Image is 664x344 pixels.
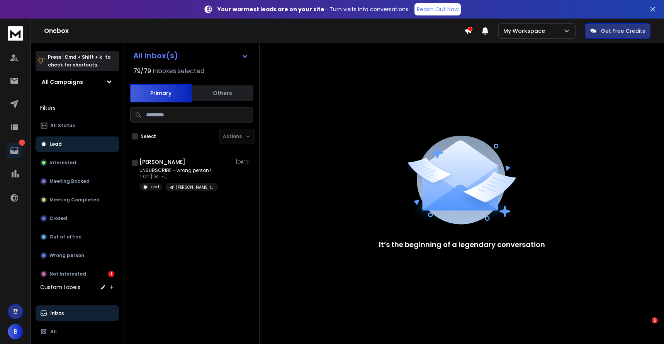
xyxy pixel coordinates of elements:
[153,66,204,76] h3: Inboxes selected
[36,305,119,321] button: Inbox
[503,27,548,35] p: My Workspace
[42,78,83,86] h1: All Campaigns
[149,184,159,190] p: Lead
[49,141,62,147] p: Lead
[36,74,119,90] button: All Campaigns
[36,266,119,282] button: Not Interested1
[36,174,119,189] button: Meeting Booked
[49,252,84,259] p: Wrong person
[49,160,76,166] p: Interested
[127,48,255,63] button: All Inbox(s)
[50,310,64,316] p: Inbox
[36,136,119,152] button: Lead
[49,271,86,277] p: Not Interested
[36,324,119,339] button: All
[36,229,119,245] button: Out of office
[44,26,464,36] h1: Onebox
[139,158,185,166] h1: [PERSON_NAME]
[236,159,253,165] p: [DATE]
[49,234,82,240] p: Out of office
[217,5,324,13] strong: Your warmest leads are on your site
[36,248,119,263] button: Wrong person
[49,215,67,221] p: Closed
[379,239,545,250] p: It’s the beginning of a legendary conversation
[36,118,119,133] button: All Status
[417,5,459,13] p: Reach Out Now
[49,178,90,184] p: Meeting Booked
[636,317,654,336] iframe: Intercom live chat
[50,329,57,335] p: All
[108,271,114,277] div: 1
[40,283,80,291] h3: Custom Labels
[36,102,119,113] h3: Filters
[8,26,23,41] img: logo
[36,192,119,208] button: Meeting Completed
[133,52,178,60] h1: All Inbox(s)
[63,53,103,61] span: Cmd + Shift + k
[139,174,218,180] p: > On [DATE],
[19,140,25,146] p: 1
[192,85,253,102] button: Others
[48,53,110,69] p: Press to check for shortcuts.
[176,184,213,190] p: [PERSON_NAME] 1800 TShirts - Email Opens Re-offer (07/16)
[414,3,461,15] a: Reach Out Now
[652,317,658,324] span: 1
[8,324,23,339] button: B
[36,211,119,226] button: Closed
[130,84,192,102] button: Primary
[7,143,22,158] a: 1
[50,123,75,129] p: All Status
[217,5,408,13] p: – Turn visits into conversations
[141,133,156,140] label: Select
[601,27,645,35] p: Get Free Credits
[139,167,218,174] p: UNSUBSCRIBE - wrong person !
[585,23,650,39] button: Get Free Credits
[133,66,151,76] span: 79 / 79
[49,197,100,203] p: Meeting Completed
[36,155,119,170] button: Interested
